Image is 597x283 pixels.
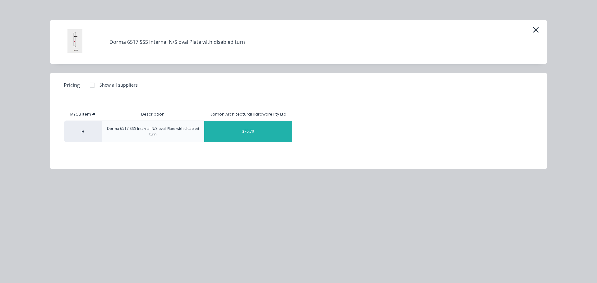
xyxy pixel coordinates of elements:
[99,82,138,88] div: Show all suppliers
[64,121,101,142] div: H
[210,112,286,117] div: Jomon Architectural Hardware Pty Ltd
[204,121,292,142] div: $76.70
[64,81,80,89] span: Pricing
[64,108,101,121] div: MYOB Item #
[59,26,90,57] img: Dorma 6517 SSS internal N/S oval Plate with disabled turn
[109,38,245,46] div: Dorma 6517 SSS internal N/S oval Plate with disabled turn
[107,126,199,137] div: Dorma 6517 SSS internal N/S oval Plate with disabled turn
[136,107,169,122] div: Description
